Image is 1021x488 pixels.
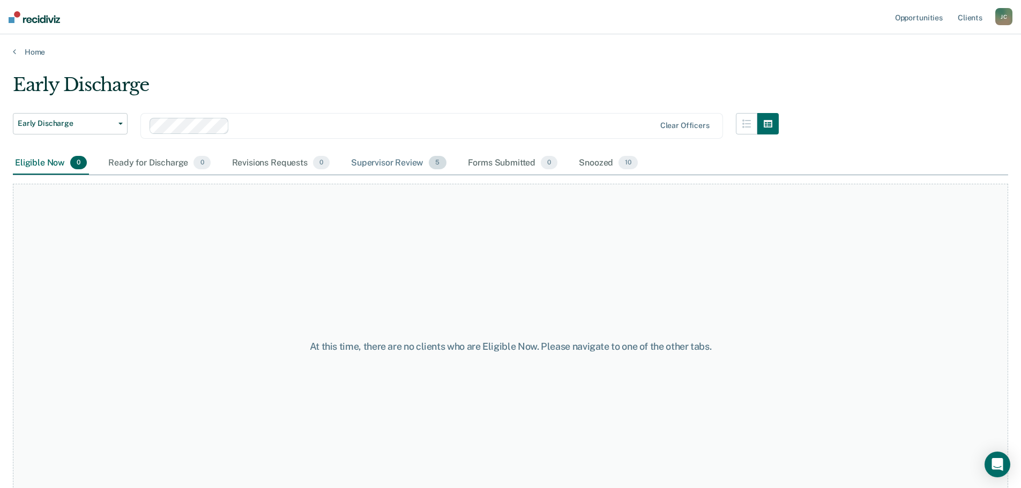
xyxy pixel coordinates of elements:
[13,47,1008,57] a: Home
[9,11,60,23] img: Recidiviz
[618,156,638,170] span: 10
[230,152,332,175] div: Revisions Requests0
[541,156,557,170] span: 0
[429,156,446,170] span: 5
[13,74,779,104] div: Early Discharge
[70,156,87,170] span: 0
[995,8,1012,25] button: JC
[106,152,212,175] div: Ready for Discharge0
[577,152,640,175] div: Snoozed10
[193,156,210,170] span: 0
[349,152,449,175] div: Supervisor Review5
[13,113,128,134] button: Early Discharge
[18,119,114,128] span: Early Discharge
[995,8,1012,25] div: J C
[985,452,1010,477] div: Open Intercom Messenger
[313,156,330,170] span: 0
[660,121,710,130] div: Clear officers
[262,341,759,352] div: At this time, there are no clients who are Eligible Now. Please navigate to one of the other tabs.
[13,152,89,175] div: Eligible Now0
[466,152,560,175] div: Forms Submitted0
